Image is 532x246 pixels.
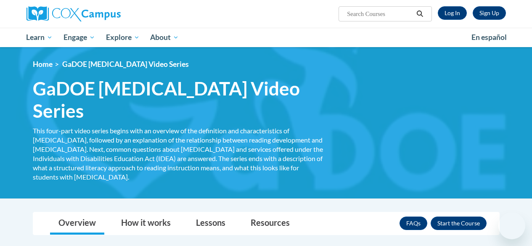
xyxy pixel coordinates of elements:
[21,28,58,47] a: Learn
[498,212,525,239] iframe: Button to launch messaging window
[33,77,323,122] span: GaDOE [MEDICAL_DATA] Video Series
[242,212,298,235] a: Resources
[413,9,426,19] button: Search
[150,32,179,42] span: About
[473,6,506,20] a: Register
[145,28,184,47] a: About
[26,32,53,42] span: Learn
[20,28,512,47] div: Main menu
[346,9,413,19] input: Search Courses
[26,6,178,21] a: Cox Campus
[471,33,507,42] span: En español
[33,126,323,182] div: This four-part video series begins with an overview of the definition and characteristics of [MED...
[188,212,234,235] a: Lessons
[26,6,121,21] img: Cox Campus
[466,29,512,46] a: En español
[64,32,95,42] span: Engage
[438,6,467,20] a: Log In
[113,212,179,235] a: How it works
[58,28,101,47] a: Engage
[106,32,140,42] span: Explore
[33,60,53,69] a: Home
[50,212,104,235] a: Overview
[101,28,145,47] a: Explore
[431,217,487,230] button: Enroll
[400,217,427,230] a: FAQs
[62,60,189,69] span: GaDOE [MEDICAL_DATA] Video Series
